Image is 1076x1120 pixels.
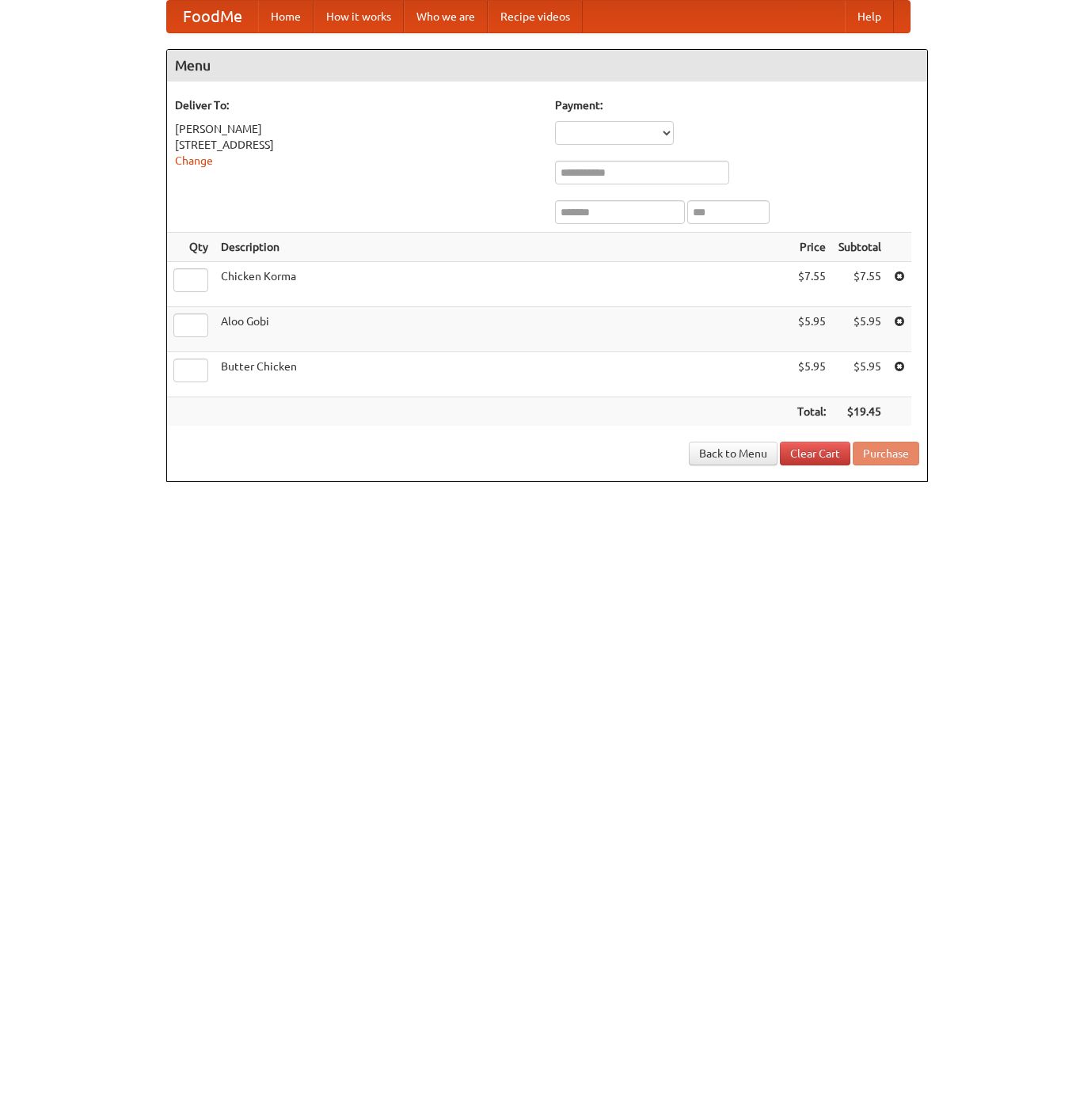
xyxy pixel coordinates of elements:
[167,233,215,262] th: Qty
[791,262,832,307] td: $7.55
[845,1,894,32] a: Help
[175,137,539,153] div: [STREET_ADDRESS]
[832,233,888,262] th: Subtotal
[175,121,539,137] div: [PERSON_NAME]
[167,50,927,82] h4: Menu
[404,1,488,32] a: Who we are
[258,1,314,32] a: Home
[215,352,791,397] td: Butter Chicken
[791,307,832,352] td: $5.95
[853,442,919,465] button: Purchase
[488,1,583,32] a: Recipe videos
[555,97,919,113] h5: Payment:
[314,1,404,32] a: How it works
[175,97,539,113] h5: Deliver To:
[791,397,832,427] th: Total:
[791,233,832,262] th: Price
[832,352,888,397] td: $5.95
[689,442,778,465] a: Back to Menu
[780,442,850,465] a: Clear Cart
[832,307,888,352] td: $5.95
[832,262,888,307] td: $7.55
[215,262,791,307] td: Chicken Korma
[215,307,791,352] td: Aloo Gobi
[167,1,258,32] a: FoodMe
[791,352,832,397] td: $5.95
[175,154,213,167] a: Change
[215,233,791,262] th: Description
[832,397,888,427] th: $19.45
